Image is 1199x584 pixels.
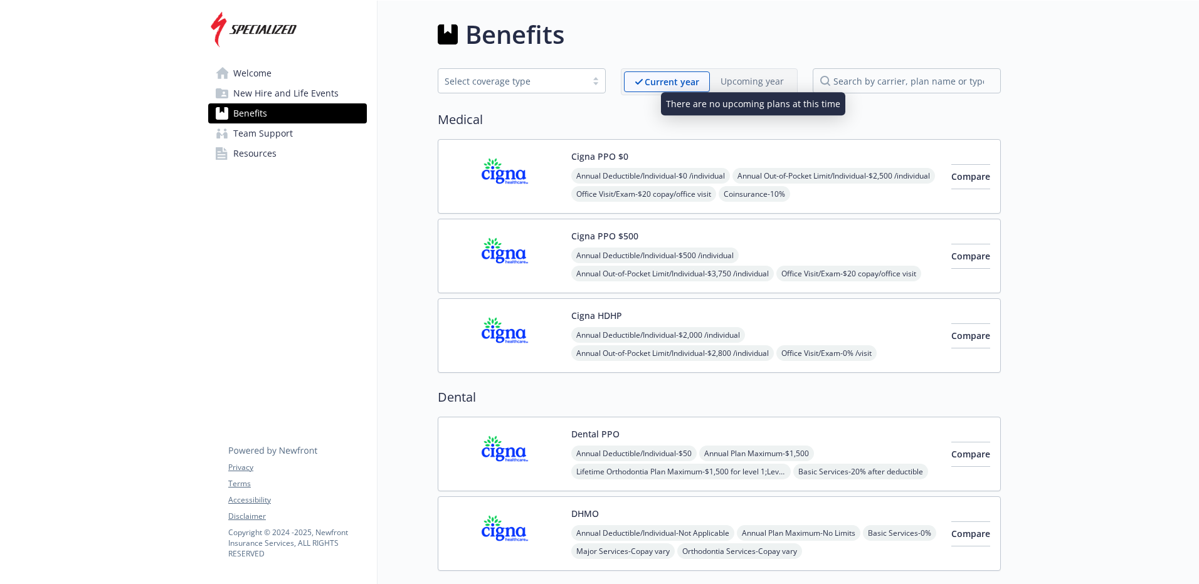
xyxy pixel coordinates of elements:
span: Annual Deductible/Individual - $0 /individual [571,168,730,184]
span: Resources [233,143,277,164]
p: Current year [645,75,699,88]
span: Basic Services - 20% after deductible [793,464,928,479]
a: Benefits [208,103,367,123]
span: Welcome [233,63,272,83]
img: CIGNA carrier logo [448,229,561,283]
a: Privacy [228,462,366,473]
img: CIGNA carrier logo [448,309,561,362]
span: Coinsurance - 10% [719,186,790,202]
a: Team Support [208,123,367,143]
button: Compare [951,323,990,348]
button: Cigna HDHP [571,309,622,322]
button: Dental PPO [571,427,620,441]
button: Compare [951,442,990,467]
a: Resources [208,143,367,164]
button: DHMO [571,507,599,520]
span: Compare [951,330,990,342]
img: CIGNA carrier logo [448,507,561,560]
button: Compare [951,521,990,546]
span: Major Services - Copay vary [571,543,675,559]
p: Upcoming year [721,75,784,88]
span: Annual Out-of-Pocket Limit/Individual - $2,800 /individual [571,345,774,361]
span: Orthodontia Services - Copay vary [677,543,802,559]
button: Cigna PPO $500 [571,229,638,242]
span: Annual Plan Maximum - No Limits [737,525,860,541]
h1: Benefits [465,16,564,53]
span: Benefits [233,103,267,123]
a: Welcome [208,63,367,83]
span: Compare [951,528,990,540]
a: Disclaimer [228,511,366,522]
span: Basic Services - 0% [863,525,936,541]
span: Compare [951,170,990,182]
h2: Dental [438,388,1001,407]
span: Annual Plan Maximum - $1,500 [699,446,814,461]
button: Cigna PPO $0 [571,150,628,163]
a: Accessibility [228,494,366,506]
button: Compare [951,164,990,189]
span: Annual Deductible/Individual - $2,000 /individual [571,327,745,343]
a: New Hire and Life Events [208,83,367,103]
h2: Medical [438,110,1001,129]
div: Select coverage type [445,75,580,88]
span: Team Support [233,123,293,143]
span: Office Visit/Exam - $20 copay/office visit [571,186,716,202]
span: Compare [951,250,990,262]
span: Upcoming year [710,71,795,92]
p: Copyright © 2024 - 2025 , Newfront Insurance Services, ALL RIGHTS RESERVED [228,527,366,559]
span: Office Visit/Exam - 0% /visit [776,345,877,361]
span: Annual Deductible/Individual - Not Applicable [571,525,734,541]
input: search by carrier, plan name or type [813,68,1001,93]
span: Annual Out-of-Pocket Limit/Individual - $3,750 /individual [571,266,774,281]
span: Office Visit/Exam - $20 copay/office visit [776,266,921,281]
img: CIGNA carrier logo [448,427,561,481]
a: Terms [228,478,366,489]
span: Annual Deductible/Individual - $500 /individual [571,248,739,263]
span: Lifetime Orthodontia Plan Maximum - $1,500 for level 1;Level 2 $1,900; Level 3 $2,300; Level 4 $2... [571,464,791,479]
button: Compare [951,244,990,269]
span: Annual Deductible/Individual - $50 [571,446,697,461]
span: Compare [951,448,990,460]
img: CIGNA carrier logo [448,150,561,203]
span: Annual Out-of-Pocket Limit/Individual - $2,500 /individual [732,168,935,184]
span: New Hire and Life Events [233,83,339,103]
